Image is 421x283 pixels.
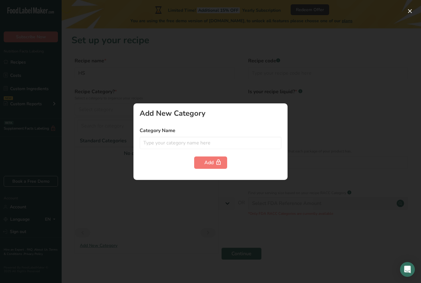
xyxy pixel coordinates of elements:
[140,137,281,149] input: Type your category name here
[140,127,281,134] label: Category Name
[194,156,227,169] button: Add
[400,262,415,277] div: Open Intercom Messenger
[140,110,281,117] div: Add New Category
[204,159,217,166] div: Add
